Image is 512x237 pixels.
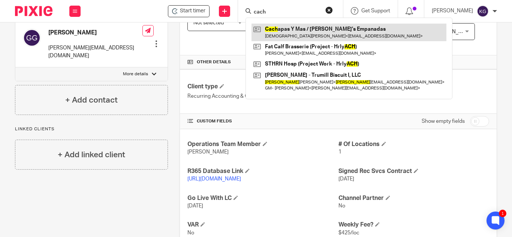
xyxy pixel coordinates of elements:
[168,5,210,17] div: Fleur's - AB Bricks LLC
[187,203,203,209] span: [DATE]
[325,6,333,14] button: Clear
[432,7,473,15] p: [PERSON_NAME]
[338,176,354,182] span: [DATE]
[338,230,359,236] span: $425/loc
[338,140,489,148] h4: # Of Locations
[187,83,338,91] h4: Client type
[15,126,168,132] p: Linked clients
[180,7,205,15] span: Start timer
[187,149,229,155] span: [PERSON_NAME]
[338,149,341,155] span: 1
[187,92,338,100] p: Recurring Accounting & Ops
[477,5,489,17] img: svg%3E
[58,149,125,161] h4: + Add linked client
[187,118,338,124] h4: CUSTOM FIELDS
[499,210,506,217] div: 1
[187,167,338,175] h4: R365 Database Link
[187,194,338,202] h4: Go Live With LC
[338,203,345,209] span: No
[65,94,118,106] h4: + Add contact
[193,20,224,25] span: Not selected
[187,230,194,236] span: No
[15,6,52,16] img: Pixie
[187,140,338,148] h4: Operations Team Member
[338,221,489,229] h4: Weekly Fee?
[123,71,148,77] p: More details
[361,8,390,13] span: Get Support
[253,9,320,16] input: Search
[48,44,142,60] p: [PERSON_NAME][EMAIL_ADDRESS][DOMAIN_NAME]
[48,29,142,37] h4: [PERSON_NAME]
[197,59,231,65] span: Other details
[338,194,489,202] h4: Channel Partner
[433,29,475,34] span: [PERSON_NAME]
[187,176,241,182] a: [URL][DOMAIN_NAME]
[338,167,489,175] h4: Signed Rec Svcs Contract
[187,221,338,229] h4: VAR
[23,29,41,47] img: svg%3E
[422,118,465,125] label: Show empty fields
